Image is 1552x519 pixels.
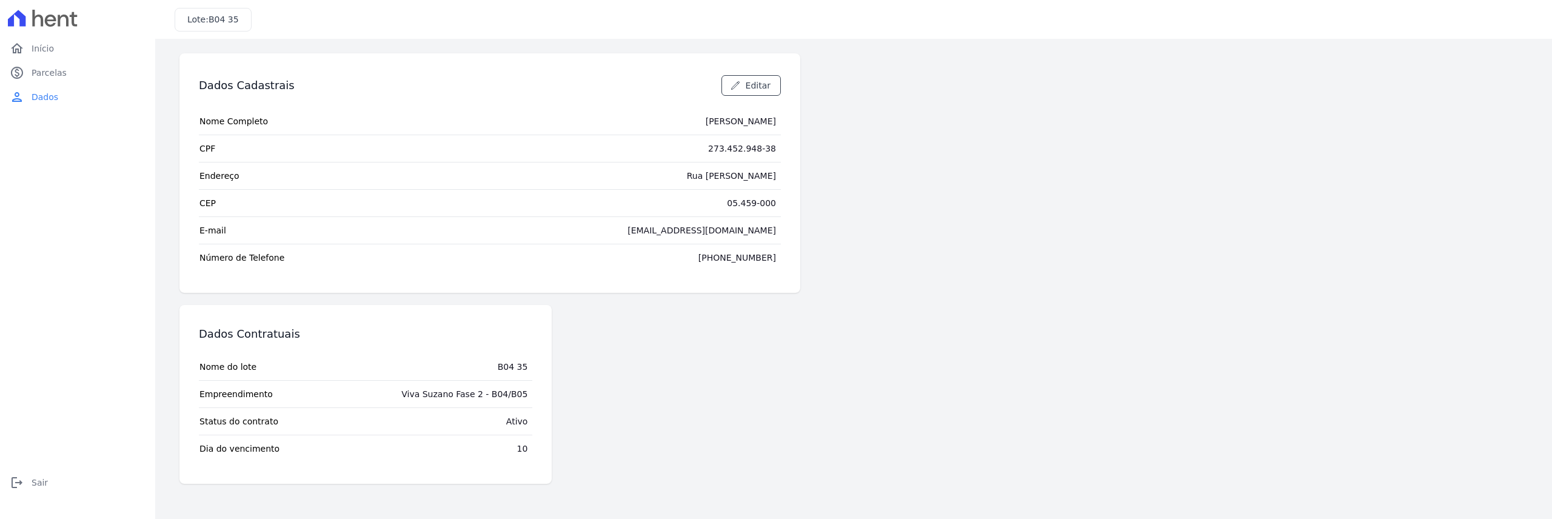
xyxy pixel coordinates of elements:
div: [PHONE_NUMBER] [698,252,776,264]
span: CPF [199,142,215,155]
span: Dados [32,91,58,103]
span: E-mail [199,224,226,236]
span: Dia do vencimento [199,443,279,455]
div: 273.452.948-38 [708,142,776,155]
i: paid [10,65,24,80]
i: logout [10,475,24,490]
h3: Dados Cadastrais [199,78,295,93]
a: paidParcelas [5,61,150,85]
a: homeInício [5,36,150,61]
span: Nome do lote [199,361,256,373]
div: B04 35 [498,361,528,373]
i: home [10,41,24,56]
a: Editar [721,75,781,96]
div: 10 [517,443,528,455]
div: Rua [PERSON_NAME] [687,170,776,182]
span: Nome Completo [199,115,268,127]
i: person [10,90,24,104]
h3: Lote: [187,13,239,26]
span: Empreendimento [199,388,273,400]
h3: Dados Contratuais [199,327,300,341]
a: logoutSair [5,470,150,495]
span: Início [32,42,54,55]
span: Sair [32,477,48,489]
a: personDados [5,85,150,109]
span: CEP [199,197,216,209]
span: Parcelas [32,67,67,79]
span: Editar [746,79,771,92]
span: Status do contrato [199,415,278,427]
span: Número de Telefone [199,252,284,264]
div: Ativo [506,415,528,427]
div: [EMAIL_ADDRESS][DOMAIN_NAME] [627,224,776,236]
div: [PERSON_NAME] [706,115,776,127]
span: Endereço [199,170,239,182]
div: 05.459-000 [727,197,776,209]
span: B04 35 [209,15,239,24]
div: Viva Suzano Fase 2 - B04/B05 [401,388,527,400]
